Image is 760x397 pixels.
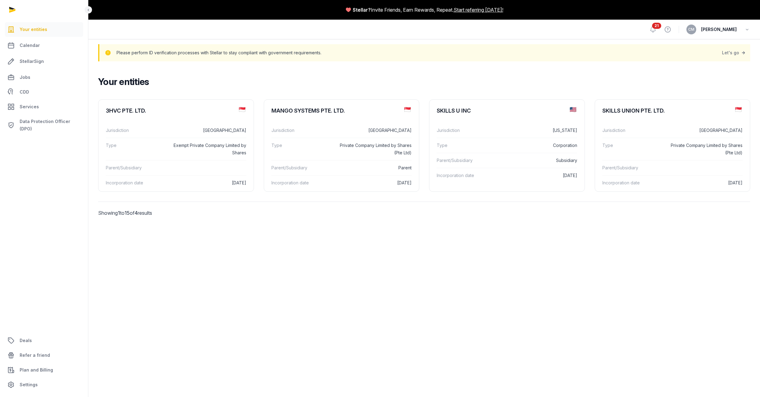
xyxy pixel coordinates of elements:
[602,164,657,172] dt: Parent/Subsidiary
[437,142,491,149] dt: Type
[165,179,246,187] dd: [DATE]
[661,142,743,156] dd: Private Company Limited by Shares (Pte Ltd)
[165,127,246,134] dd: [GEOGRAPHIC_DATA]
[271,164,326,172] dt: Parent/Subsidiary
[353,6,371,13] span: Stellar?
[118,210,120,216] span: 1
[602,127,657,134] dt: Jurisdiction
[5,99,83,114] a: Services
[661,179,743,187] dd: [DATE]
[602,179,657,187] dt: Incorporation date
[661,127,743,134] dd: [GEOGRAPHIC_DATA]
[20,88,29,96] span: CDD
[106,164,160,172] dt: Parent/Subsidiary
[5,377,83,392] a: Settings
[239,107,245,112] img: sg.png
[437,107,471,114] div: SKILLS U INC
[271,127,326,134] dt: Jurisdiction
[165,142,246,156] dd: Exempt Private Company Limited by Shares
[20,381,38,388] span: Settings
[701,26,737,33] span: [PERSON_NAME]
[98,202,254,224] p: Showing to of results
[404,107,411,112] img: sg.png
[20,103,39,110] span: Services
[5,115,83,135] a: Data Protection Officer (DPO)
[330,142,412,156] dd: Private Company Limited by Shares (Pte Ltd)
[722,48,747,57] a: Let's go
[271,179,326,187] dt: Incorporation date
[5,348,83,363] a: Refer a friend
[5,363,83,377] a: Plan and Billing
[570,107,576,112] img: us.png
[106,127,160,134] dt: Jurisdiction
[437,127,491,134] dt: Jurisdiction
[735,107,742,112] img: sg.png
[5,38,83,53] a: Calendar
[20,118,81,133] span: Data Protection Officer (DPO)
[117,48,321,57] p: Please perform ID verification processes with Stellar to stay compliant with government requireme...
[429,100,585,188] a: SKILLS U INCJurisdiction[US_STATE]TypeCorporationParent/SubsidiarySubsidiaryIncorporation date[DATE]
[330,127,412,134] dd: [GEOGRAPHIC_DATA]
[20,26,47,33] span: Your entities
[106,107,146,114] div: 3HVC PTE. LTD.
[686,25,696,34] button: CM
[602,142,657,156] dt: Type
[652,23,661,29] span: 21
[264,100,419,195] a: MANGO SYSTEMS PTE. LTD.Jurisdiction[GEOGRAPHIC_DATA]TypePrivate Company Limited by Shares (Pte Lt...
[135,210,138,216] span: 4
[98,76,745,87] h2: Your entities
[437,157,491,164] dt: Parent/Subsidiary
[20,42,40,49] span: Calendar
[330,179,412,187] dd: [DATE]
[595,100,750,195] a: SKILLS UNION PTE. LTD.Jurisdiction[GEOGRAPHIC_DATA]TypePrivate Company Limited by Shares (Pte Ltd...
[20,352,50,359] span: Refer a friend
[5,54,83,69] a: StellarSign
[5,333,83,348] a: Deals
[20,366,53,374] span: Plan and Billing
[330,164,412,172] dd: Parent
[125,210,130,216] span: 15
[496,127,577,134] dd: [US_STATE]
[602,107,665,114] div: SKILLS UNION PTE. LTD.
[98,100,254,195] a: 3HVC PTE. LTD.Jurisdiction[GEOGRAPHIC_DATA]TypeExempt Private Company Limited by SharesParent/Sub...
[496,172,577,179] dd: [DATE]
[271,107,345,114] div: MANGO SYSTEMS PTE. LTD.
[5,86,83,98] a: CDD
[20,58,44,65] span: StellarSign
[106,142,160,156] dt: Type
[5,70,83,85] a: Jobs
[20,74,30,81] span: Jobs
[437,172,491,179] dt: Incorporation date
[20,337,32,344] span: Deals
[106,179,160,187] dt: Incorporation date
[496,142,577,149] dd: Corporation
[688,28,694,31] span: CM
[496,157,577,164] dd: Subsidiary
[454,6,503,13] a: Start referring [DATE]!
[5,22,83,37] a: Your entities
[271,142,326,156] dt: Type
